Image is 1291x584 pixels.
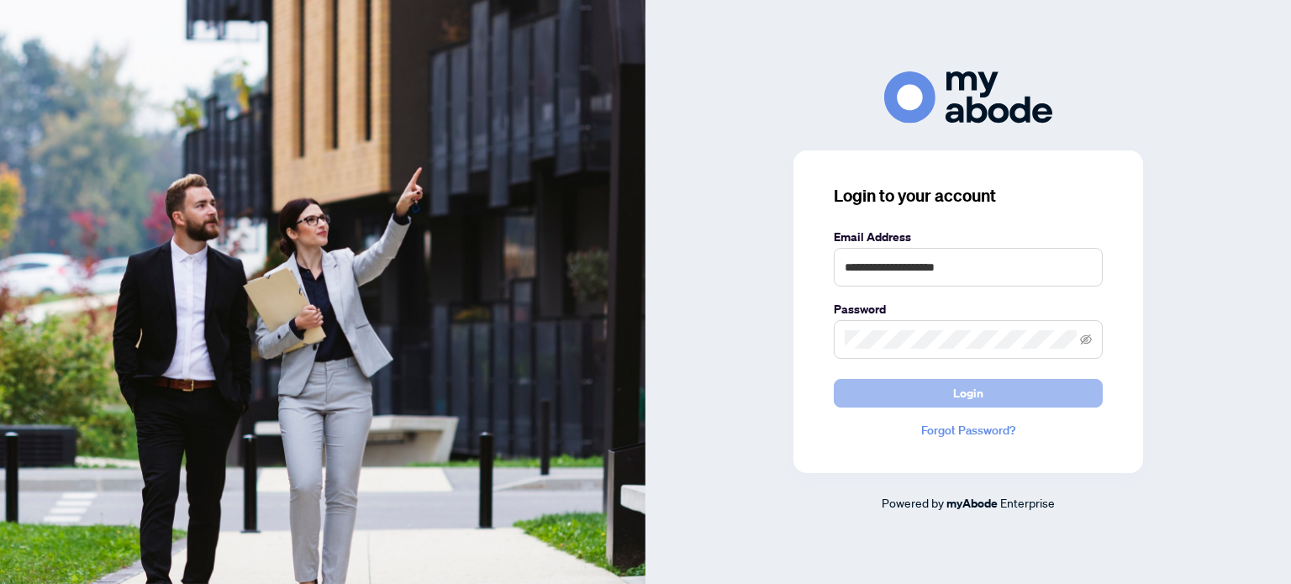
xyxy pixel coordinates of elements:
[953,380,983,407] span: Login
[834,379,1103,408] button: Login
[1000,495,1055,510] span: Enterprise
[882,495,944,510] span: Powered by
[946,494,998,513] a: myAbode
[834,421,1103,439] a: Forgot Password?
[884,71,1052,123] img: ma-logo
[834,184,1103,208] h3: Login to your account
[834,300,1103,318] label: Password
[1080,334,1092,345] span: eye-invisible
[834,228,1103,246] label: Email Address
